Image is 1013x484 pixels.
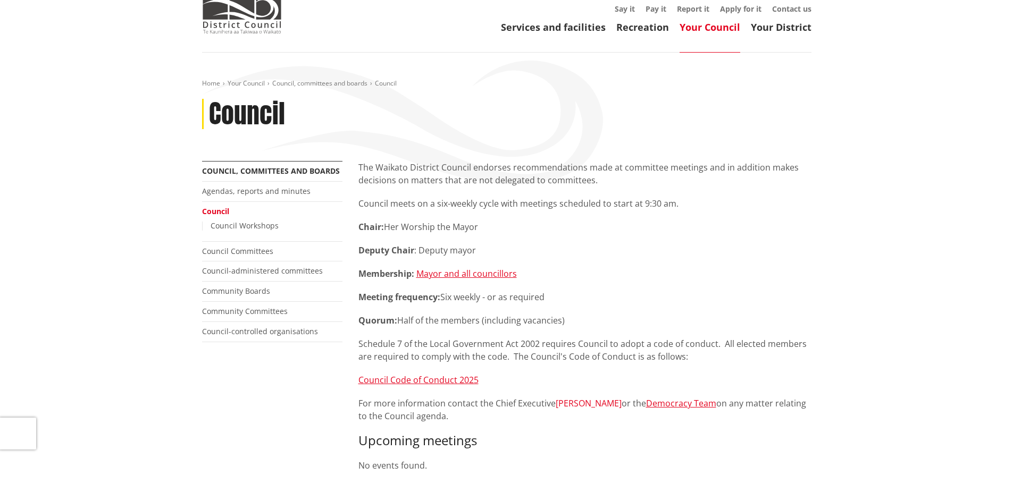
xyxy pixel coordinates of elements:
[964,439,1002,478] iframe: Messenger Launcher
[358,197,811,210] p: Council meets on a six-weekly cycle with meetings scheduled to start at 9:30 am.
[202,246,273,256] a: Council Committees
[272,79,367,88] a: Council, committees and boards
[358,220,811,233] p: Her Worship the Mayor
[358,291,440,303] strong: Meeting frequency:
[616,21,669,33] a: Recreation
[358,244,414,256] strong: Deputy Chair
[228,79,265,88] a: Your Council
[358,459,811,472] p: No events found.
[358,268,414,279] strong: Membership:
[556,397,622,409] a: [PERSON_NAME]
[211,220,279,231] a: Council Workshops
[202,166,340,176] a: Council, committees and boards
[202,306,288,316] a: Community Committees
[677,4,709,14] a: Report it
[646,397,716,409] a: Democracy Team
[358,244,811,257] p: : Deputy mayor
[375,79,397,88] span: Council
[358,161,811,186] p: The Waikato District Council endorses recommendations made at committee meetings and in addition ...
[358,433,811,448] h3: Upcoming meetings
[202,286,270,296] a: Community Boards
[202,79,220,88] a: Home
[751,21,811,33] a: Your District
[358,314,811,327] p: Half of the members (including vacancies)
[501,21,606,33] a: Services and facilities
[416,268,517,279] a: Mayor and all councillors
[358,291,811,303] p: Six weekly - or as required
[358,397,811,422] p: For more information contact the Chief Executive or the on any matter relating to the Council age...
[202,206,229,216] a: Council
[358,374,479,386] a: Council Code of Conduct 2025
[202,266,323,276] a: Council-administered committees
[202,326,318,336] a: Council-controlled organisations
[615,4,635,14] a: Say it
[202,79,811,88] nav: breadcrumb
[209,99,285,130] h1: Council
[358,315,397,326] strong: Quorum:
[720,4,761,14] a: Apply for it
[202,186,311,196] a: Agendas, reports and minutes
[358,337,811,363] p: Schedule 7 of the Local Government Act 2002 requires Council to adopt a code of conduct. All elec...
[646,4,666,14] a: Pay it
[772,4,811,14] a: Contact us
[358,221,384,233] strong: Chair:
[680,21,740,33] a: Your Council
